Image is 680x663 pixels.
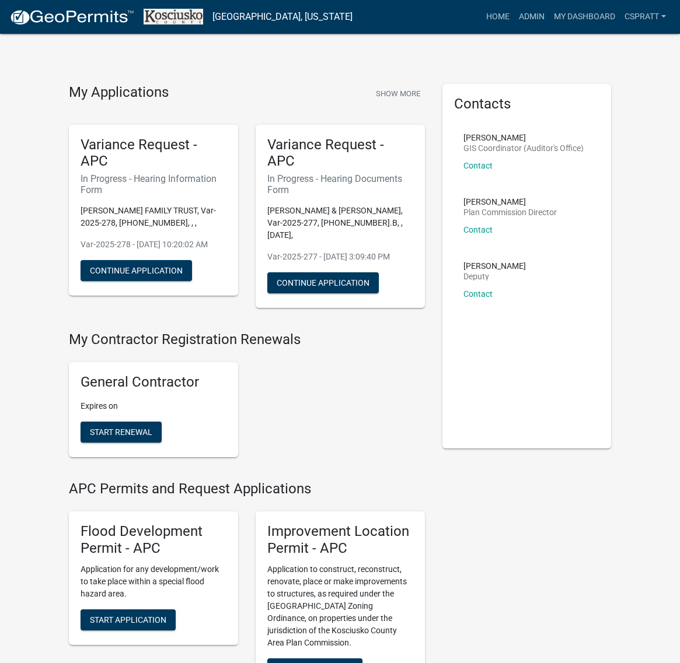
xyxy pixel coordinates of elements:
[267,173,413,195] h6: In Progress - Hearing Documents Form
[482,6,514,28] a: Home
[463,198,557,206] p: [PERSON_NAME]
[620,6,671,28] a: cspratt
[454,96,600,113] h5: Contacts
[463,144,584,152] p: GIS Coordinator (Auditor's Office)
[267,272,379,293] button: Continue Application
[212,7,353,27] a: [GEOGRAPHIC_DATA], [US_STATE]
[69,331,425,466] wm-registration-list-section: My Contractor Registration Renewals
[267,136,413,170] h5: Variance Request - APC
[549,6,620,28] a: My Dashboard
[81,422,162,443] button: Start Renewal
[69,480,425,497] h4: APC Permits and Request Applications
[463,272,526,280] p: Deputy
[81,563,226,600] p: Application for any development/work to take place within a special flood hazard area.
[463,289,493,299] a: Contact
[267,205,413,241] p: [PERSON_NAME] & [PERSON_NAME], Var-2025-277, [PHONE_NUMBER].B, , [DATE],
[267,523,413,557] h5: Improvement Location Permit - APC
[81,374,226,391] h5: General Contractor
[463,225,493,234] a: Contact
[81,238,226,251] p: Var-2025-278 - [DATE] 10:20:02 AM
[267,251,413,263] p: Var-2025-277 - [DATE] 3:09:40 PM
[81,136,226,170] h5: Variance Request - APC
[514,6,549,28] a: Admin
[463,262,526,270] p: [PERSON_NAME]
[81,205,226,229] p: [PERSON_NAME] FAMILY TRUST, Var-2025-278, [PHONE_NUMBER], , ,
[69,84,169,101] h4: My Applications
[90,615,166,625] span: Start Application
[144,9,203,24] img: Kosciusko County, Indiana
[81,260,192,281] button: Continue Application
[81,400,226,412] p: Expires on
[81,609,176,630] button: Start Application
[463,134,584,142] p: [PERSON_NAME]
[69,331,425,348] h4: My Contractor Registration Renewals
[371,84,425,103] button: Show More
[267,563,413,649] p: Application to construct, reconstruct, renovate, place or make improvements to structures, as req...
[90,427,152,437] span: Start Renewal
[81,173,226,195] h6: In Progress - Hearing Information Form
[81,523,226,557] h5: Flood Development Permit - APC
[463,208,557,216] p: Plan Commission Director
[463,161,493,170] a: Contact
